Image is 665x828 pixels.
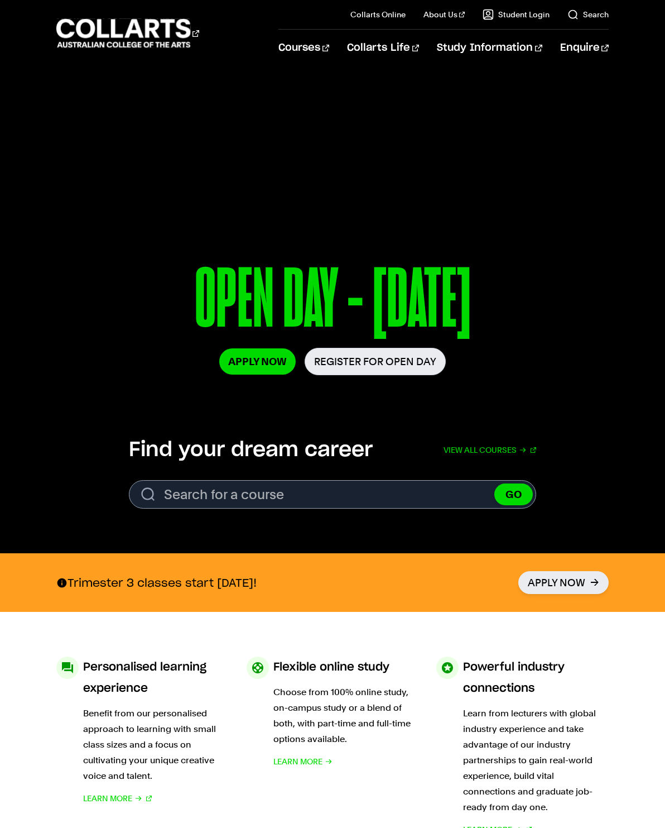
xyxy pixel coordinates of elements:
[273,685,418,747] p: Choose from 100% online study, on-campus study or a blend of both, with part-time and full-time o...
[423,9,465,20] a: About Us
[483,9,550,20] a: Student Login
[347,30,419,66] a: Collarts Life
[560,30,609,66] a: Enquire
[567,9,609,20] a: Search
[129,480,536,509] form: Search
[437,30,542,66] a: Study Information
[463,706,608,815] p: Learn from lecturers with global industry experience and take advantage of our industry partnersh...
[83,657,228,699] h3: Personalised learning experience
[56,17,199,49] div: Go to homepage
[305,348,446,375] a: Register for Open Day
[518,571,609,594] a: Apply Now
[83,791,152,806] a: Learn More
[463,657,608,699] h3: Powerful industry connections
[56,576,257,590] p: Trimester 3 classes start [DATE]!
[273,754,322,769] span: Learn More
[278,30,329,66] a: Courses
[273,657,389,678] h3: Flexible online study
[83,706,228,784] p: Benefit from our personalised approach to learning with small class sizes and a focus on cultivat...
[350,9,406,20] a: Collarts Online
[129,438,373,462] h2: Find your dream career
[56,257,608,347] p: OPEN DAY - [DATE]
[129,480,536,509] input: Search for a course
[444,438,536,462] a: View all courses
[219,348,296,375] a: Apply Now
[83,791,132,806] span: Learn More
[273,754,332,769] a: Learn More
[494,484,533,505] button: GO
